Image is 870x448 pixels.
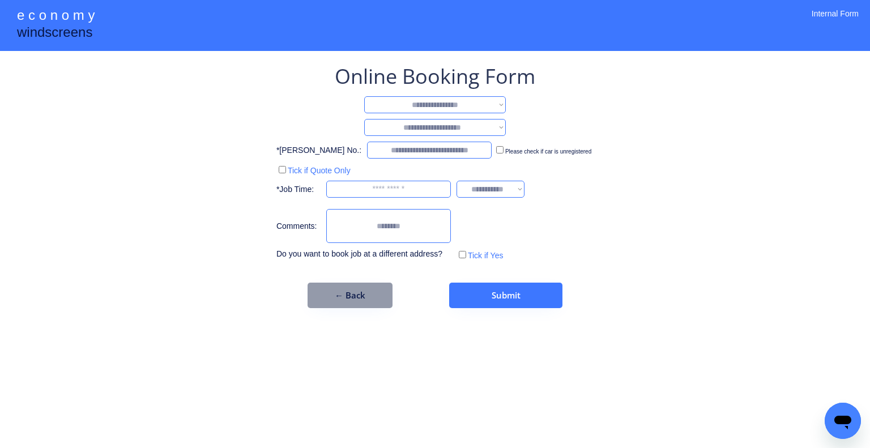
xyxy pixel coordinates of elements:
iframe: Button to launch messaging window [825,403,861,439]
div: Internal Form [812,8,859,34]
div: windscreens [17,23,92,45]
div: *Job Time: [276,184,321,195]
label: Tick if Yes [468,251,504,260]
div: e c o n o m y [17,6,95,27]
button: Submit [449,283,562,308]
div: Comments: [276,221,321,232]
button: ← Back [308,283,393,308]
div: *[PERSON_NAME] No.: [276,145,361,156]
div: Do you want to book job at a different address? [276,249,451,260]
div: Online Booking Form [335,62,535,91]
label: Tick if Quote Only [288,166,351,175]
label: Please check if car is unregistered [505,148,591,155]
